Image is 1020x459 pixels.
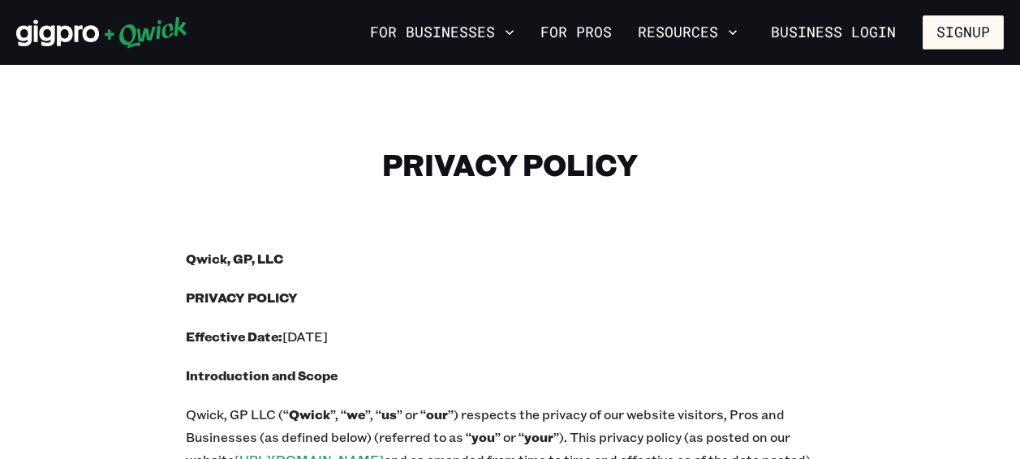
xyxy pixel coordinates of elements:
a: For Pros [534,19,618,46]
b: us [381,405,397,423]
b: Qwick [289,405,330,423]
b: your [524,428,553,445]
b: Qwick, GP, LLC [186,250,283,267]
a: Business Login [757,15,910,49]
b: we [346,405,365,423]
h1: PRIVACY POLICY [186,146,835,182]
b: PRIVACY POLICY [186,289,298,306]
b: Introduction and Scope [186,367,338,384]
b: Effective Date: [186,328,282,345]
button: For Businesses [364,19,521,46]
button: Signup [923,15,1004,49]
b: you [471,428,495,445]
b: our [426,405,448,423]
button: Resources [631,19,744,46]
p: [DATE] [186,325,835,348]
